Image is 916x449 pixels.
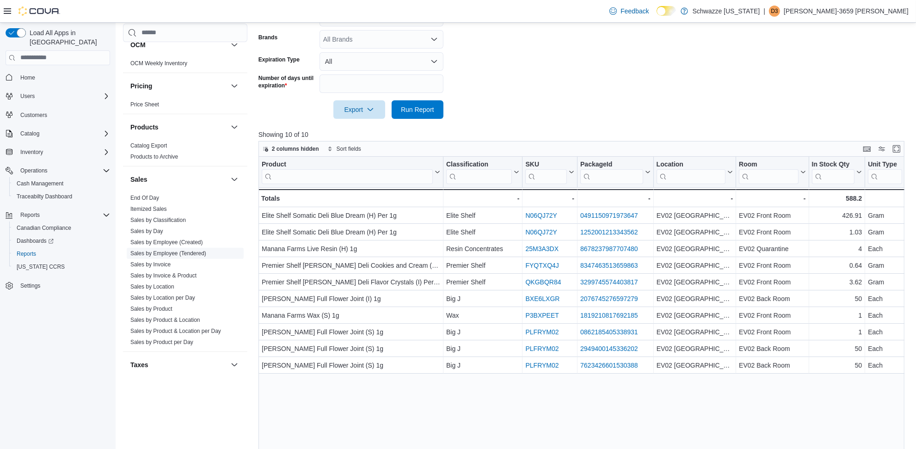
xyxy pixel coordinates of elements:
div: Unit Type [868,160,902,184]
span: Settings [17,280,110,291]
button: Reports [2,209,114,221]
button: [US_STATE] CCRS [9,260,114,273]
a: End Of Day [130,194,159,201]
a: 25M3A3DX [525,245,559,252]
div: Room [739,160,798,184]
button: Catalog [17,128,43,139]
span: Run Report [401,105,434,114]
div: EV02 Front Room [739,277,805,288]
div: Product [262,160,433,184]
button: Traceabilty Dashboard [9,190,114,203]
div: Gram [868,227,910,238]
a: Feedback [606,2,652,20]
div: EV02 Front Room [739,210,805,221]
div: Elite Shelf Somatic Deli Blue Dream (H) Per 1g [262,210,440,221]
div: EV02 [GEOGRAPHIC_DATA] [656,343,732,354]
div: 3.62 [811,277,862,288]
a: Cash Management [13,178,67,189]
div: 0.64 [811,260,862,271]
span: Sales by Location per Day [130,294,195,301]
div: Each [868,326,910,338]
div: Pricing [123,98,247,113]
div: OCM [123,57,247,72]
button: Home [2,71,114,84]
button: Products [229,121,240,132]
a: Sales by Day [130,228,163,234]
div: Location [656,160,725,184]
button: Customers [2,108,114,122]
p: Schwazze [US_STATE] [693,6,760,17]
a: 2076745276597279 [580,295,638,302]
div: Each [868,343,910,354]
div: EV02 Front Room [739,260,805,271]
div: EV02 Back Room [739,293,805,304]
button: Export [333,100,385,119]
a: Catalog Export [130,142,167,148]
span: Catalog [17,128,110,139]
div: Location [656,160,725,169]
div: EV02 [GEOGRAPHIC_DATA] [656,227,732,238]
img: Cova [18,6,60,16]
span: Home [17,72,110,83]
button: SKU [525,160,574,184]
button: Cash Management [9,177,114,190]
a: 8347463513659863 [580,262,638,269]
a: Dashboards [13,235,57,246]
a: [US_STATE] CCRS [13,261,68,272]
span: Reports [13,248,110,259]
div: PackageId [580,160,643,169]
a: Sales by Product [130,305,172,312]
h3: OCM [130,40,146,49]
button: Room [739,160,805,184]
div: Elite Shelf [446,210,519,221]
div: Classification [446,160,512,169]
div: EV02 Quarantine [739,243,805,254]
div: Each [868,310,910,321]
button: Open list of options [430,36,438,43]
div: In Stock Qty [811,160,855,184]
span: Operations [20,167,48,174]
a: 0491150971973647 [580,212,638,219]
div: EV02 [GEOGRAPHIC_DATA] [656,277,732,288]
a: Customers [17,110,51,121]
div: EV02 [GEOGRAPHIC_DATA] [656,293,732,304]
div: - [580,193,651,204]
a: Traceabilty Dashboard [13,191,76,202]
label: Number of days until expiration [258,74,316,89]
div: Premier Shelf [PERSON_NAME] Deli Cookies and Cream (H) Per 1g [262,260,440,271]
div: Premier Shelf [446,277,519,288]
span: Inventory [20,148,43,156]
div: - [868,193,910,204]
span: Sales by Invoice [130,260,171,268]
button: Products [130,122,227,131]
span: [US_STATE] CCRS [17,263,65,271]
span: Traceabilty Dashboard [13,191,110,202]
div: In Stock Qty [811,160,855,169]
a: Sales by Product & Location per Day [130,327,221,334]
div: 1 [811,326,862,338]
button: Operations [17,165,51,176]
div: Products [123,140,247,166]
button: Inventory [17,147,47,158]
h3: Pricing [130,81,152,90]
span: Sales by Classification [130,216,186,223]
a: Sales by Location [130,283,174,289]
span: Reports [17,209,110,221]
div: Wax [446,310,519,321]
div: Sales [123,192,247,351]
div: Each [868,243,910,254]
div: 50 [811,360,862,371]
span: D3 [771,6,778,17]
div: Classification [446,160,512,184]
div: EV02 Front Room [739,227,805,238]
div: 4 [811,243,862,254]
span: 2 columns hidden [272,145,319,153]
button: Sales [130,174,227,184]
span: Users [17,91,110,102]
div: 1 [811,310,862,321]
a: Reports [13,248,40,259]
